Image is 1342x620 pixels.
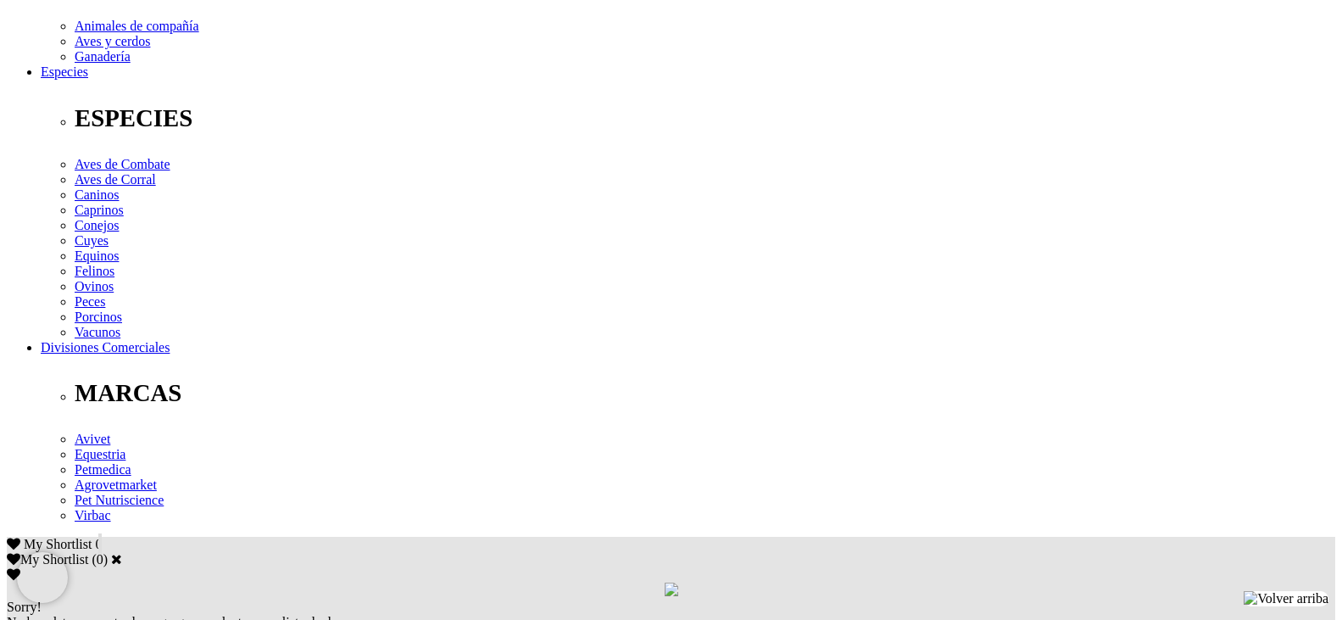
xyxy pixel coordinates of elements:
[75,34,150,48] a: Aves y cerdos
[75,462,131,477] a: Petmedica
[75,19,199,33] a: Animales de compañía
[41,64,88,79] a: Especies
[665,583,678,596] img: loading.gif
[75,432,110,446] a: Avivet
[92,552,108,567] span: ( )
[75,249,119,263] a: Equinos
[75,493,164,507] a: Pet Nutriscience
[111,552,122,566] a: Cerrar
[75,49,131,64] a: Ganadería
[41,340,170,355] a: Divisiones Comerciales
[1244,591,1328,606] img: Volver arriba
[75,478,157,492] a: Agrovetmarket
[75,157,170,171] a: Aves de Combate
[75,218,119,232] a: Conejos
[75,447,125,461] a: Equestria
[75,279,114,293] a: Ovinos
[7,552,88,567] label: My Shortlist
[24,537,92,551] span: My Shortlist
[75,379,1335,407] p: MARCAS
[75,294,105,309] a: Peces
[7,600,42,614] span: Sorry!
[75,187,119,202] a: Caninos
[75,325,120,339] a: Vacunos
[75,203,124,217] a: Caprinos
[75,508,111,522] a: Virbac
[75,172,156,187] a: Aves de Corral
[75,104,1335,132] p: ESPECIES
[75,264,114,278] a: Felinos
[95,537,102,551] span: 0
[17,552,68,603] iframe: Brevo live chat
[75,310,122,324] a: Porcinos
[97,552,103,567] label: 0
[75,233,109,248] a: Cuyes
